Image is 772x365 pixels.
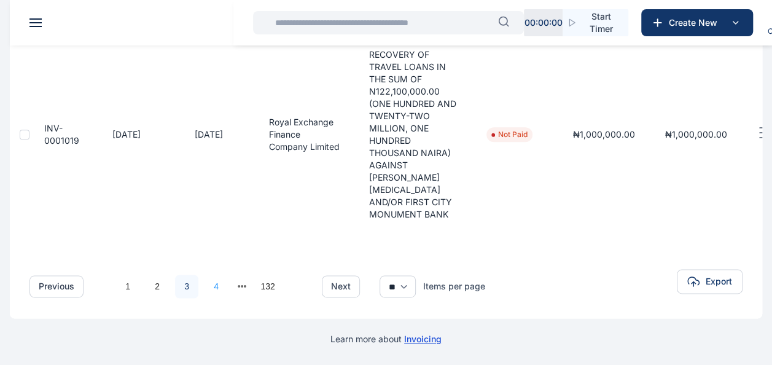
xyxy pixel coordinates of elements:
[44,123,79,146] a: INV-0001019
[706,275,732,288] span: Export
[524,17,562,29] p: 00 : 00 : 00
[491,130,528,139] li: Not Paid
[146,275,169,298] a: 2
[238,278,247,295] button: next page
[354,39,472,230] td: RECOVERY OF TRAVEL LOANS IN THE SUM OF N122,100,000.00 (ONE HUNDRED AND TWENTY-TWO MILLION, ONE H...
[404,334,442,344] a: Invoicing
[285,278,302,295] li: 下一页
[641,9,753,36] button: Create New
[29,275,84,297] button: previous
[256,275,279,298] a: 132
[664,17,728,29] span: Create New
[584,10,618,35] span: Start Timer
[205,275,228,298] a: 4
[116,275,139,298] a: 1
[665,129,727,139] span: ₦1,000,000.00
[573,129,635,139] span: ₦1,000,000.00
[254,39,354,230] td: Royal Exchange Finance Company Limited
[175,275,198,298] a: 3
[677,269,743,294] button: Export
[174,274,199,299] li: 3
[255,274,280,299] li: 132
[98,39,180,230] td: [DATE]
[93,278,111,295] li: 上一页
[330,333,442,345] p: Learn more about
[233,278,251,295] li: 向后 3 页
[563,9,628,36] button: Start Timer
[423,280,485,292] div: Items per page
[180,39,254,230] td: [DATE]
[115,274,140,299] li: 1
[322,275,360,297] button: next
